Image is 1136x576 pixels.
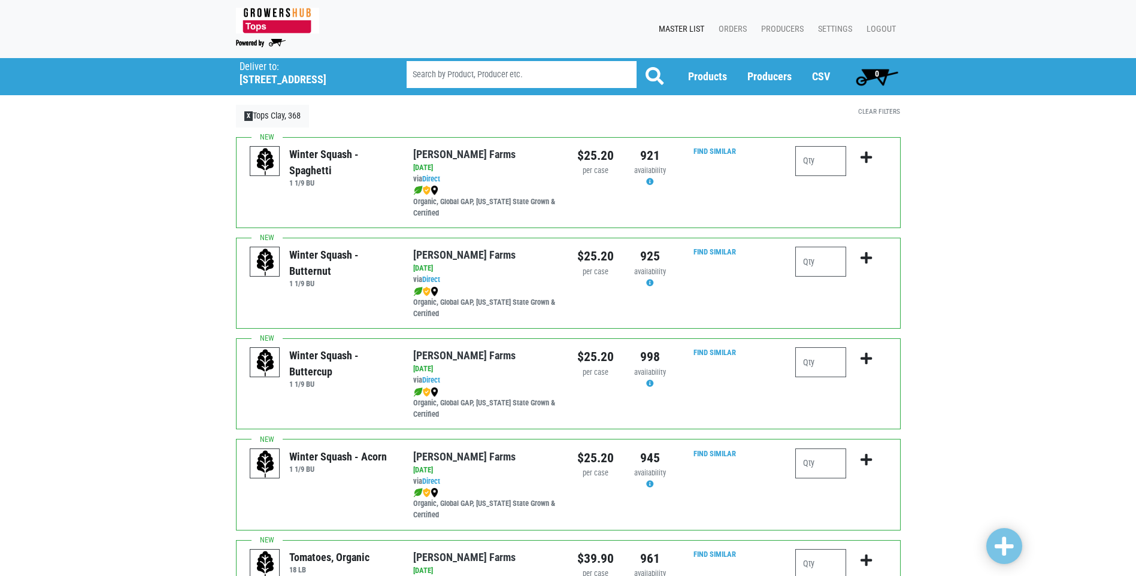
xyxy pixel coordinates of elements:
a: Direct [422,174,440,183]
div: 925 [632,247,668,266]
div: $25.20 [577,347,614,366]
div: Winter Squash - Acorn [289,448,387,465]
div: Winter Squash - Spaghetti [289,146,395,178]
div: per case [577,468,614,479]
div: Winter Squash - Buttercup [289,347,395,380]
div: $25.20 [577,247,614,266]
a: Find Similar [693,449,736,458]
span: Tops Clay, 368 (8417 Oswego Rd, Baldwinsville, NY 13027, USA) [240,58,385,86]
div: Organic, Global GAP, [US_STATE] State Grown & Certified [413,286,559,320]
img: safety-e55c860ca8c00a9c171001a62a92dabd.png [423,287,431,296]
a: Settings [808,18,857,41]
div: via [413,375,559,386]
input: Qty [795,146,846,176]
a: Logout [857,18,901,41]
a: Direct [422,275,440,284]
img: leaf-e5c59151409436ccce96b2ca1b28e03c.png [413,186,423,195]
input: Search by Product, Producer etc. [407,61,637,88]
div: $25.20 [577,146,614,165]
div: per case [577,266,614,278]
span: availability [634,368,666,377]
a: [PERSON_NAME] Farms [413,148,516,160]
div: $25.20 [577,448,614,468]
div: Organic, Global GAP, [US_STATE] State Grown & Certified [413,386,559,420]
a: [PERSON_NAME] Farms [413,551,516,563]
h6: 1 1/9 BU [289,279,395,288]
div: Organic, Global GAP, [US_STATE] State Grown & Certified [413,487,559,521]
a: Producers [747,70,792,83]
a: Orders [709,18,752,41]
div: via [413,174,559,185]
img: Powered by Big Wheelbarrow [236,39,286,47]
div: [DATE] [413,363,559,375]
div: per case [577,165,614,177]
div: 998 [632,347,668,366]
div: Winter Squash - Butternut [289,247,395,279]
a: [PERSON_NAME] Farms [413,248,516,261]
div: 961 [632,549,668,568]
h6: 1 1/9 BU [289,178,395,187]
a: Find Similar [693,147,736,156]
a: Direct [422,477,440,486]
span: 0 [875,69,879,78]
img: 279edf242af8f9d49a69d9d2afa010fb.png [236,8,319,34]
span: availability [634,267,666,276]
a: Find Similar [693,247,736,256]
img: safety-e55c860ca8c00a9c171001a62a92dabd.png [423,488,431,498]
a: 0 [850,65,904,89]
span: availability [634,166,666,175]
img: placeholder-variety-43d6402dacf2d531de610a020419775a.svg [250,147,280,177]
img: map_marker-0e94453035b3232a4d21701695807de9.png [431,186,438,195]
h6: 1 1/9 BU [289,465,387,474]
div: 945 [632,448,668,468]
h6: 1 1/9 BU [289,380,395,389]
a: Master List [649,18,709,41]
a: Direct [422,375,440,384]
h5: [STREET_ADDRESS] [240,73,376,86]
a: [PERSON_NAME] Farms [413,450,516,463]
div: $39.90 [577,549,614,568]
input: Qty [795,347,846,377]
img: placeholder-variety-43d6402dacf2d531de610a020419775a.svg [250,247,280,277]
input: Qty [795,448,846,478]
h6: 18 LB [289,565,369,574]
img: leaf-e5c59151409436ccce96b2ca1b28e03c.png [413,287,423,296]
div: [DATE] [413,465,559,476]
div: via [413,274,559,286]
a: XTops Clay, 368 [236,105,310,128]
img: safety-e55c860ca8c00a9c171001a62a92dabd.png [423,186,431,195]
a: CSV [812,70,830,83]
a: Clear Filters [858,107,900,116]
a: Products [688,70,727,83]
img: safety-e55c860ca8c00a9c171001a62a92dabd.png [423,387,431,397]
img: placeholder-variety-43d6402dacf2d531de610a020419775a.svg [250,348,280,378]
img: leaf-e5c59151409436ccce96b2ca1b28e03c.png [413,387,423,397]
a: Producers [752,18,808,41]
img: map_marker-0e94453035b3232a4d21701695807de9.png [431,387,438,397]
input: Qty [795,247,846,277]
div: 921 [632,146,668,165]
a: Find Similar [693,348,736,357]
img: leaf-e5c59151409436ccce96b2ca1b28e03c.png [413,488,423,498]
div: Tomatoes, Organic [289,549,369,565]
div: Organic, Global GAP, [US_STATE] State Grown & Certified [413,185,559,219]
div: [DATE] [413,263,559,274]
div: via [413,476,559,487]
img: placeholder-variety-43d6402dacf2d531de610a020419775a.svg [250,449,280,479]
img: map_marker-0e94453035b3232a4d21701695807de9.png [431,488,438,498]
div: per case [577,367,614,378]
a: Find Similar [693,550,736,559]
img: map_marker-0e94453035b3232a4d21701695807de9.png [431,287,438,296]
p: Deliver to: [240,61,376,73]
a: [PERSON_NAME] Farms [413,349,516,362]
span: X [244,111,253,121]
span: availability [634,468,666,477]
div: [DATE] [413,162,559,174]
